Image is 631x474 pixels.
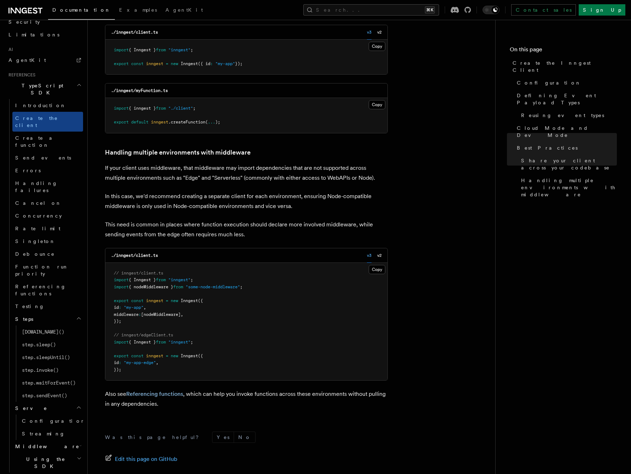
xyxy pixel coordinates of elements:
span: ; [240,284,243,289]
a: Send events [12,151,83,164]
button: v2 [377,248,382,263]
span: import [114,106,129,111]
span: : [119,360,121,365]
span: , [181,312,183,317]
span: Inngest [181,298,198,303]
span: : [119,305,121,310]
code: ./inngest/client.ts [111,253,158,258]
a: Introduction [12,99,83,112]
span: Create the Inngest Client [513,59,617,74]
a: Handling multiple environments with middleware [105,148,251,157]
span: Best Practices [517,144,578,151]
span: Defining Event Payload Types [517,92,617,106]
span: middleware [114,312,139,317]
span: inngest [146,353,163,358]
span: , [144,305,146,310]
span: "some-node-middleware" [186,284,240,289]
p: Was this page helpful? [105,434,204,441]
span: Create a function [15,135,57,148]
span: const [131,298,144,303]
a: Handling failures [12,177,83,197]
span: Configuration [517,79,581,86]
span: new [171,353,178,358]
span: export [114,298,129,303]
span: import [114,340,129,345]
span: ({ [198,353,203,358]
a: Referencing functions [126,391,183,397]
span: from [156,47,166,52]
span: import [114,284,129,289]
span: // inngest/client.ts [114,271,163,276]
span: ; [191,340,193,345]
span: Streaming [22,431,65,437]
a: Create the Inngest Client [510,57,617,76]
span: Inngest [181,61,198,66]
span: Edit this page on GitHub [115,454,177,464]
a: Debounce [12,248,83,260]
span: : [139,312,141,317]
span: ... [208,120,215,125]
a: step.sleepUntil() [19,351,83,364]
span: Errors [15,168,41,173]
span: "my-app" [124,305,144,310]
span: "inngest" [168,340,191,345]
button: Yes [212,432,234,443]
span: Handling multiple environments with middleware [521,177,617,198]
span: Introduction [15,103,66,108]
span: new [171,298,178,303]
a: Concurrency [12,209,83,222]
button: Steps [12,313,83,325]
button: Using the SDK [12,453,83,473]
span: "inngest" [168,47,191,52]
span: step.sleep() [22,342,56,347]
a: Singleton [12,235,83,248]
span: Testing [15,304,45,309]
a: step.invoke() [19,364,83,376]
span: Singleton [15,238,55,244]
button: Copy [369,42,385,51]
a: Contact sales [511,4,576,16]
button: v3 [367,248,372,263]
span: Cancel on [15,200,62,206]
a: Sign Up [579,4,625,16]
span: Send events [15,155,71,161]
p: If your client uses middleware, that middleware may import dependencies that are not supported ac... [105,163,388,183]
kbd: ⌘K [425,6,435,13]
a: [DOMAIN_NAME]() [19,325,83,338]
span: from [156,106,166,111]
button: TypeScript SDK [6,79,83,99]
p: This need is common in places where function execution should declare more involved middleware, w... [105,220,388,239]
a: Referencing functions [12,280,83,300]
span: TypeScript SDK [6,82,76,96]
span: ({ id [198,61,210,66]
a: Rate limit [12,222,83,235]
span: = [166,298,168,303]
span: AI [6,47,13,52]
span: export [114,353,129,358]
span: Configuration [22,418,86,424]
div: Steps [12,325,83,402]
a: step.waitForEvent() [19,376,83,389]
button: Serve [12,402,83,415]
span: step.sleepUntil() [22,354,70,360]
span: Inngest [181,353,198,358]
span: id [114,305,119,310]
span: Debounce [15,251,55,257]
span: new [171,61,178,66]
button: v2 [377,25,382,40]
button: Toggle dark mode [483,6,499,14]
span: { Inngest } [129,47,156,52]
a: Reusing event types [518,109,617,122]
span: import [114,47,129,52]
span: step.waitForEvent() [22,380,76,386]
a: Cancel on [12,197,83,209]
span: .createFunction [168,120,205,125]
a: Streaming [19,427,83,440]
span: // inngest/edgeClient.ts [114,333,173,337]
a: Security [6,16,83,28]
span: Create the client [15,115,58,128]
span: Share your client across your codebase [521,157,617,171]
a: Share your client across your codebase [518,154,617,174]
span: ; [193,106,195,111]
span: }); [114,319,121,324]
